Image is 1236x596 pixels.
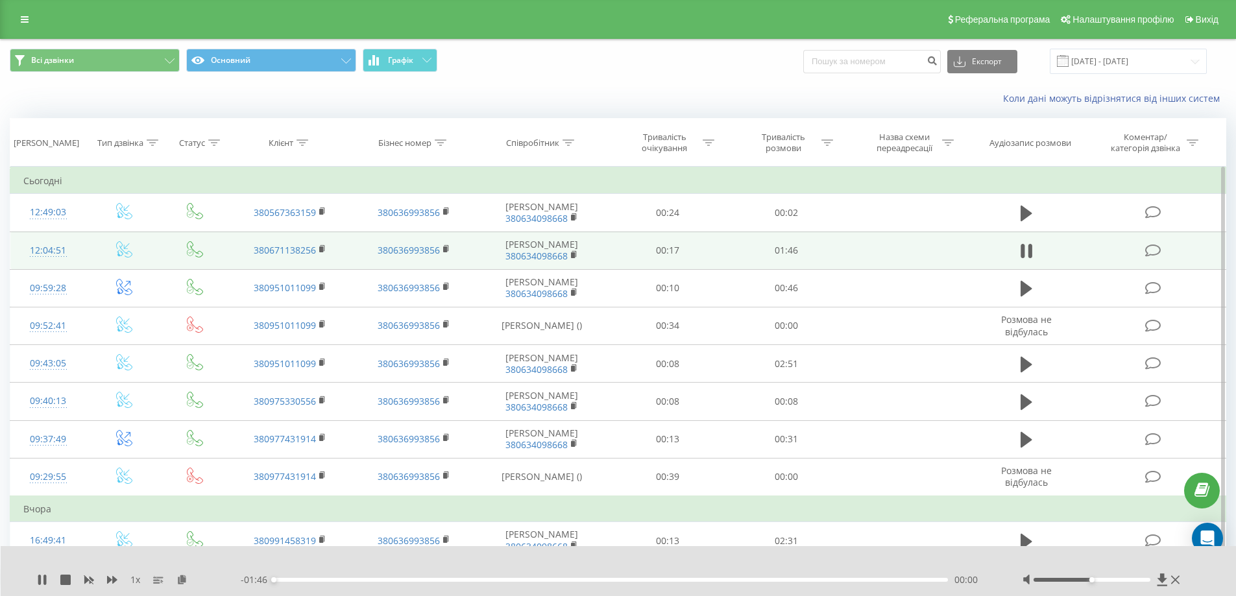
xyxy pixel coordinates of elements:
[476,194,609,232] td: [PERSON_NAME]
[271,577,276,582] div: Accessibility label
[505,250,568,262] a: 380634098668
[10,496,1226,522] td: Вчора
[609,269,727,307] td: 00:10
[727,269,846,307] td: 00:46
[954,573,978,586] span: 00:00
[727,232,846,269] td: 01:46
[476,232,609,269] td: [PERSON_NAME]
[23,427,73,452] div: 09:37:49
[609,383,727,420] td: 00:08
[254,281,316,294] a: 380951011099
[505,401,568,413] a: 380634098668
[803,50,941,73] input: Пошук за номером
[378,319,440,331] a: 380636993856
[727,307,846,344] td: 00:00
[955,14,1050,25] span: Реферальна програма
[378,357,440,370] a: 380636993856
[505,212,568,224] a: 380634098668
[254,433,316,445] a: 380977431914
[1089,577,1095,582] div: Accessibility label
[476,420,609,458] td: [PERSON_NAME]
[727,194,846,232] td: 00:02
[609,232,727,269] td: 00:17
[1196,14,1218,25] span: Вихід
[254,534,316,547] a: 380991458319
[727,383,846,420] td: 00:08
[1108,132,1183,154] div: Коментар/категорія дзвінка
[727,522,846,560] td: 02:31
[378,281,440,294] a: 380636993856
[269,137,293,149] div: Клієнт
[378,534,440,547] a: 380636993856
[23,276,73,301] div: 09:59:28
[186,49,356,72] button: Основний
[23,464,73,490] div: 09:29:55
[31,55,74,66] span: Всі дзвінки
[609,458,727,496] td: 00:39
[749,132,818,154] div: Тривалість розмови
[869,132,939,154] div: Назва схеми переадресації
[97,137,143,149] div: Тип дзвінка
[476,458,609,496] td: [PERSON_NAME] ()
[476,345,609,383] td: [PERSON_NAME]
[506,137,559,149] div: Співробітник
[254,357,316,370] a: 380951011099
[609,420,727,458] td: 00:13
[1001,313,1052,337] span: Розмова не відбулась
[505,540,568,553] a: 380634098668
[378,244,440,256] a: 380636993856
[254,319,316,331] a: 380951011099
[609,345,727,383] td: 00:08
[989,137,1071,149] div: Аудіозапис розмови
[1192,523,1223,554] div: Открыть службу сообщений Intercom
[10,168,1226,194] td: Сьогодні
[1001,464,1052,488] span: Розмова не відбулась
[609,307,727,344] td: 00:34
[23,528,73,553] div: 16:49:41
[130,573,140,586] span: 1 x
[363,49,437,72] button: Графік
[378,206,440,219] a: 380636993856
[254,244,316,256] a: 380671138256
[23,351,73,376] div: 09:43:05
[254,470,316,483] a: 380977431914
[476,522,609,560] td: [PERSON_NAME]
[23,388,73,414] div: 09:40:13
[378,433,440,445] a: 380636993856
[378,395,440,407] a: 380636993856
[23,238,73,263] div: 12:04:51
[505,438,568,451] a: 380634098668
[254,395,316,407] a: 380975330556
[10,49,180,72] button: Всі дзвінки
[609,522,727,560] td: 00:13
[476,269,609,307] td: [PERSON_NAME]
[947,50,1017,73] button: Експорт
[727,458,846,496] td: 00:00
[630,132,699,154] div: Тривалість очікування
[254,206,316,219] a: 380567363159
[241,573,274,586] span: - 01:46
[378,470,440,483] a: 380636993856
[23,313,73,339] div: 09:52:41
[1072,14,1174,25] span: Налаштування профілю
[609,194,727,232] td: 00:24
[476,307,609,344] td: [PERSON_NAME] ()
[378,137,431,149] div: Бізнес номер
[1003,92,1226,104] a: Коли дані можуть відрізнятися вiд інших систем
[14,137,79,149] div: [PERSON_NAME]
[476,383,609,420] td: [PERSON_NAME]
[388,56,413,65] span: Графік
[23,200,73,225] div: 12:49:03
[179,137,205,149] div: Статус
[727,345,846,383] td: 02:51
[505,363,568,375] a: 380634098668
[727,420,846,458] td: 00:31
[505,287,568,300] a: 380634098668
